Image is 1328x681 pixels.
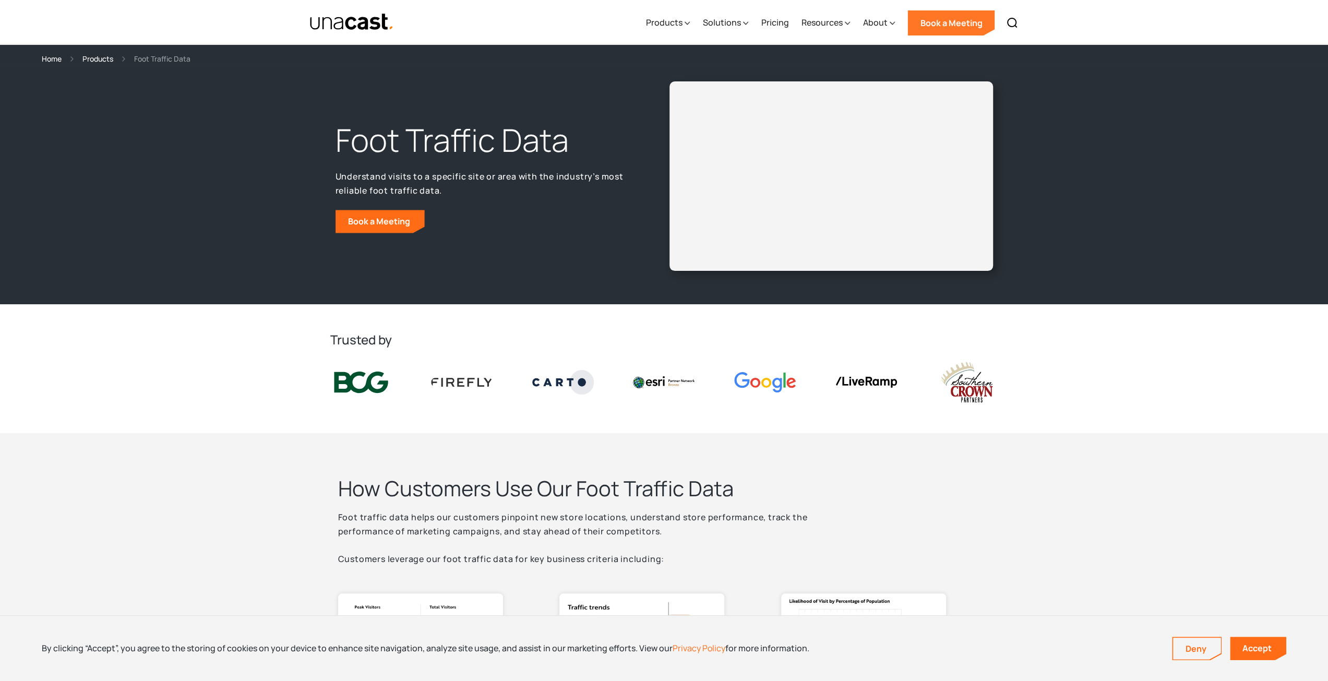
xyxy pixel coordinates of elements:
div: By clicking “Accept”, you agree to the storing of cookies on your device to enhance site navigati... [42,642,809,654]
img: liveramp logo [835,377,897,388]
img: Unacast text logo [309,13,394,31]
img: Esri logo [633,376,695,388]
a: Book a Meeting [336,210,425,233]
p: Understand visits to a specific site or area with the industry’s most reliable foot traffic data. [336,170,631,197]
div: Solutions [702,2,748,44]
div: About [863,2,895,44]
a: Book a Meeting [907,10,995,35]
h1: Foot Traffic Data [336,120,631,161]
a: home [309,13,394,31]
iframe: Unacast - European Vaccines v2 [678,90,985,262]
div: Foot Traffic Data [134,53,190,65]
img: southern crown logo [936,361,998,404]
a: Deny [1173,638,1221,660]
a: Pricing [761,2,788,44]
a: Privacy Policy [673,642,725,654]
a: Accept [1230,637,1286,660]
div: Products [645,16,682,29]
img: Search icon [1006,17,1019,29]
div: Resources [801,2,850,44]
a: Products [82,53,113,65]
h2: How Customers Use Our Foot Traffic Data [338,475,860,502]
div: Resources [801,16,842,29]
div: Solutions [702,16,740,29]
img: Google logo [734,372,796,392]
p: Foot traffic data helps our customers pinpoint new store locations, understand store performance,... [338,510,860,566]
div: Products [645,2,690,44]
img: Carto logo [532,370,594,394]
a: Home [42,53,62,65]
img: Firefly Advertising logo [431,378,493,386]
h2: Trusted by [330,331,998,348]
img: BCG logo [330,369,392,396]
div: About [863,16,887,29]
